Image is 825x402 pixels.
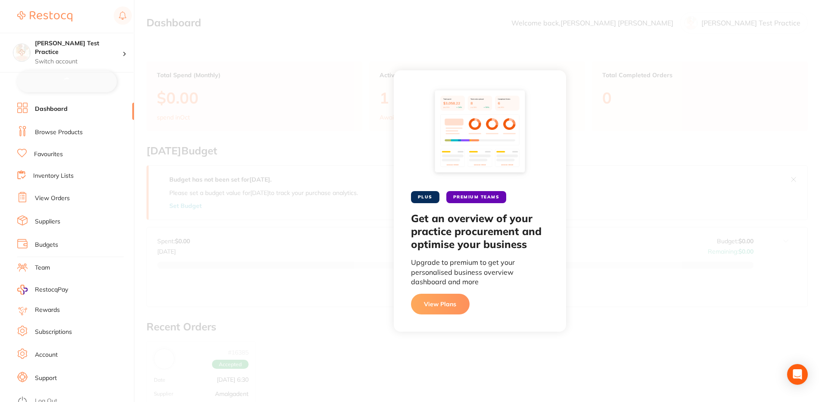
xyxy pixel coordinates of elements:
a: Budgets [35,241,58,249]
img: dashboard-preview.svg [431,88,529,181]
img: RestocqPay [17,285,28,295]
a: Browse Products [35,128,83,137]
a: Team [35,264,50,272]
a: Inventory Lists [33,172,74,180]
a: Suppliers [35,217,60,226]
a: Favourites [34,150,63,159]
div: Open Intercom Messenger [787,364,808,385]
p: Switch account [35,57,122,66]
a: Support [35,374,57,383]
img: Restocq Logo [17,11,72,22]
h4: Nitheesh Test Practice [35,39,122,56]
span: RestocqPay [35,286,68,294]
a: RestocqPay [17,285,68,295]
span: PLUS [411,191,439,203]
a: Rewards [35,306,60,314]
img: Nitheesh Test Practice [13,44,30,61]
a: Account [35,351,58,359]
a: Subscriptions [35,328,72,336]
a: Restocq Logo [17,6,72,26]
p: Upgrade to premium to get your personalised business overview dashboard and more [411,258,549,286]
a: View Orders [35,194,70,203]
h2: Get an overview of your practice procurement and optimise your business [411,212,549,251]
a: Dashboard [35,105,68,113]
span: PREMIUM TEAMS [446,191,507,203]
button: View Plans [411,294,470,314]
